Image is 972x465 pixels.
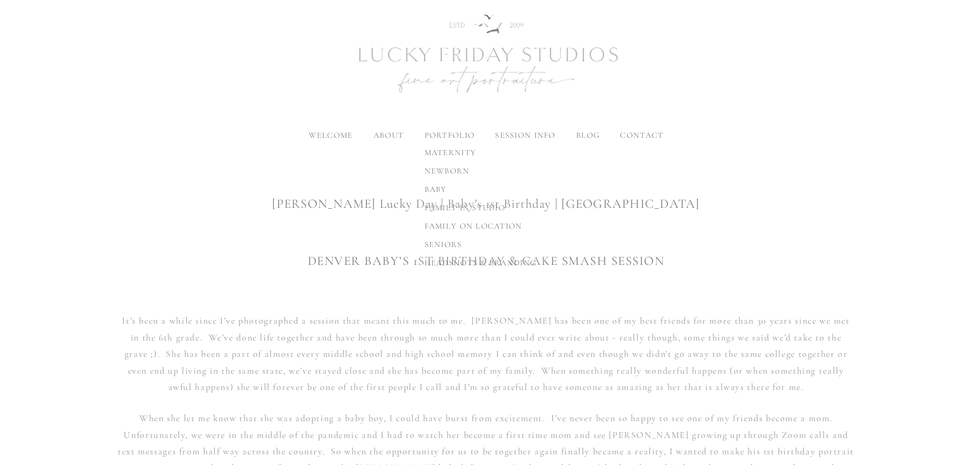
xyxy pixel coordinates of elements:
[416,235,545,254] a: seniors
[425,166,470,176] span: newborn
[416,254,545,272] a: headshots & branding
[118,252,854,270] h1: DENVER BABY’S 1ST BIRTHDAY & CAKE SMASH SESSION
[118,198,854,210] h1: [PERSON_NAME] Lucky Day | Baby's 1st Birthday | [GEOGRAPHIC_DATA]
[576,130,600,140] a: blog
[416,180,545,199] a: baby
[118,312,854,395] p: It’s been a while since I’ve photographed a session that meant this much to me. [PERSON_NAME] has...
[425,148,477,158] span: maternity
[309,130,353,140] a: welcome
[495,130,555,140] label: session info
[425,239,462,250] span: seniors
[416,217,545,235] a: family on location
[425,184,447,194] span: baby
[416,143,545,162] a: maternity
[425,258,537,268] span: headshots & branding
[416,199,545,217] a: family in studio
[373,130,404,140] label: about
[620,130,663,140] a: contact
[425,221,522,231] span: family on location
[425,130,475,140] label: portfolio
[425,203,505,213] span: family in studio
[416,162,545,180] a: newborn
